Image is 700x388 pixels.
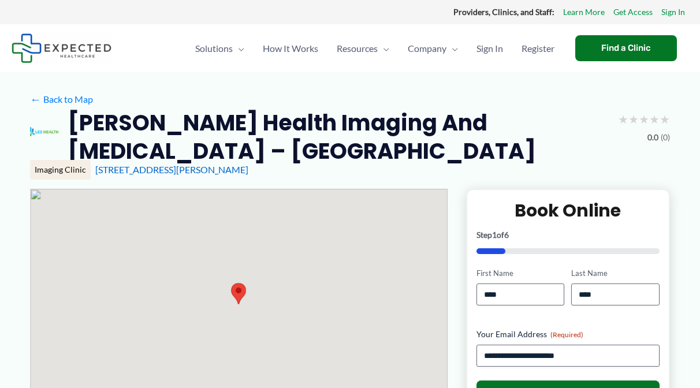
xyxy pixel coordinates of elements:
[186,28,564,69] nav: Primary Site Navigation
[492,230,497,240] span: 1
[571,268,660,279] label: Last Name
[512,28,564,69] a: Register
[660,109,670,130] span: ★
[649,109,660,130] span: ★
[30,94,41,105] span: ←
[467,28,512,69] a: Sign In
[68,109,609,166] h2: [PERSON_NAME] Health Imaging and [MEDICAL_DATA] – [GEOGRAPHIC_DATA]
[563,5,605,20] a: Learn More
[628,109,639,130] span: ★
[12,33,111,63] img: Expected Healthcare Logo - side, dark font, small
[476,329,660,340] label: Your Email Address
[476,268,565,279] label: First Name
[550,330,583,339] span: (Required)
[95,164,248,175] a: [STREET_ADDRESS][PERSON_NAME]
[453,7,554,17] strong: Providers, Clinics, and Staff:
[254,28,327,69] a: How It Works
[337,28,378,69] span: Resources
[399,28,467,69] a: CompanyMenu Toggle
[30,91,93,108] a: ←Back to Map
[378,28,389,69] span: Menu Toggle
[639,109,649,130] span: ★
[30,160,91,180] div: Imaging Clinic
[661,130,670,145] span: (0)
[446,28,458,69] span: Menu Toggle
[476,199,660,222] h2: Book Online
[647,130,658,145] span: 0.0
[476,231,660,239] p: Step of
[504,230,509,240] span: 6
[263,28,318,69] span: How It Works
[408,28,446,69] span: Company
[618,109,628,130] span: ★
[613,5,653,20] a: Get Access
[476,28,503,69] span: Sign In
[575,35,677,61] a: Find a Clinic
[327,28,399,69] a: ResourcesMenu Toggle
[522,28,554,69] span: Register
[233,28,244,69] span: Menu Toggle
[661,5,685,20] a: Sign In
[186,28,254,69] a: SolutionsMenu Toggle
[195,28,233,69] span: Solutions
